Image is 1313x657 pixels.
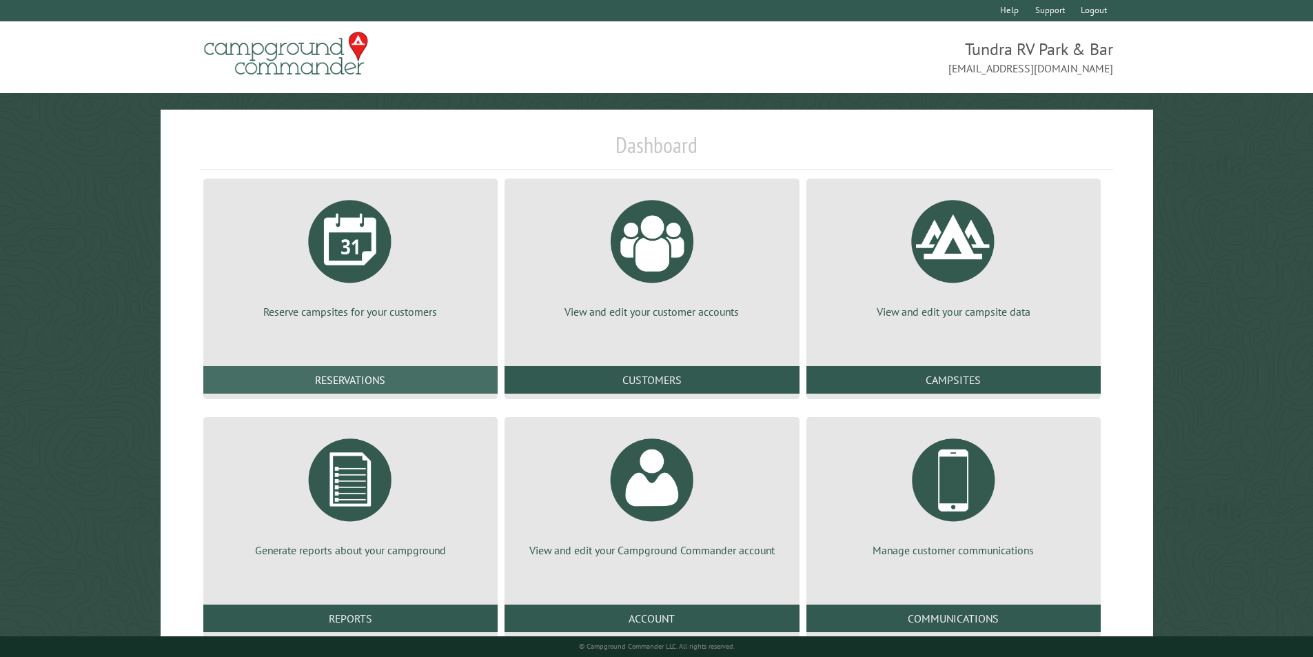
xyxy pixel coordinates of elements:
[823,543,1084,558] p: Manage customer communications
[220,190,481,319] a: Reserve campsites for your customers
[823,304,1084,319] p: View and edit your campsite data
[521,543,782,558] p: View and edit your Campground Commander account
[806,605,1101,632] a: Communications
[521,428,782,558] a: View and edit your Campground Commander account
[200,132,1114,170] h1: Dashboard
[505,366,799,394] a: Customers
[521,190,782,319] a: View and edit your customer accounts
[220,428,481,558] a: Generate reports about your campground
[521,304,782,319] p: View and edit your customer accounts
[806,366,1101,394] a: Campsites
[203,605,498,632] a: Reports
[657,38,1114,77] span: Tundra RV Park & Bar [EMAIL_ADDRESS][DOMAIN_NAME]
[220,304,481,319] p: Reserve campsites for your customers
[823,190,1084,319] a: View and edit your campsite data
[823,428,1084,558] a: Manage customer communications
[220,543,481,558] p: Generate reports about your campground
[203,366,498,394] a: Reservations
[505,605,799,632] a: Account
[579,642,735,651] small: © Campground Commander LLC. All rights reserved.
[200,27,372,81] img: Campground Commander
